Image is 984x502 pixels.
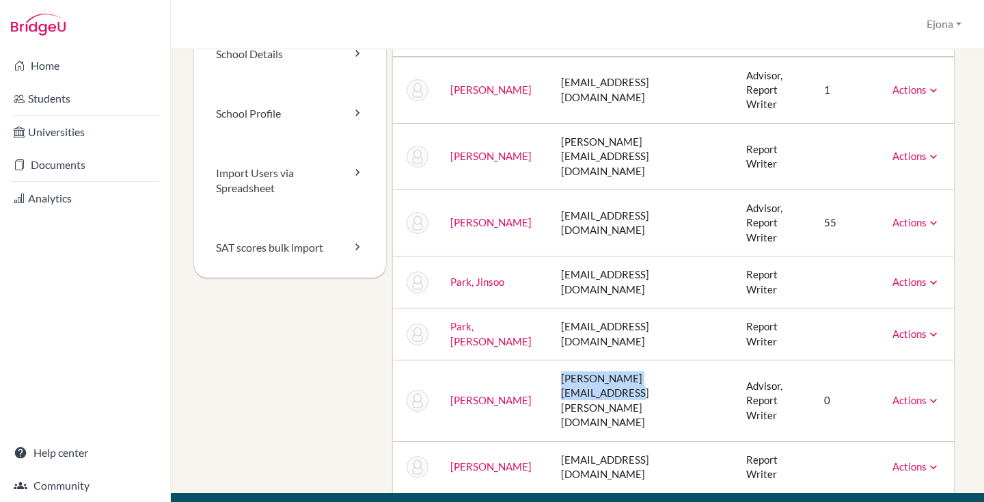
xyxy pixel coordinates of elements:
[194,218,386,278] a: SAT scores bulk import
[11,14,66,36] img: Bridge-U
[550,123,735,189] td: [PERSON_NAME][EMAIL_ADDRESS][DOMAIN_NAME]
[3,151,167,179] a: Documents
[450,394,532,406] a: [PERSON_NAME]
[735,441,814,492] td: Report Writer
[407,79,428,101] img: Faith Kenoyer
[735,256,814,308] td: Report Writer
[3,118,167,146] a: Universities
[550,308,735,360] td: [EMAIL_ADDRESS][DOMAIN_NAME]
[735,360,814,442] td: Advisor, Report Writer
[735,57,814,124] td: Advisor, Report Writer
[450,320,532,347] a: Park, [PERSON_NAME]
[892,150,940,162] a: Actions
[550,441,735,492] td: [EMAIL_ADDRESS][DOMAIN_NAME]
[892,460,940,473] a: Actions
[3,185,167,212] a: Analytics
[550,57,735,124] td: [EMAIL_ADDRESS][DOMAIN_NAME]
[450,460,532,473] a: [PERSON_NAME]
[813,360,881,442] td: 0
[407,212,428,234] img: Colby Mikhail
[920,12,968,37] button: Ejona
[450,216,532,228] a: [PERSON_NAME]
[3,85,167,112] a: Students
[813,190,881,256] td: 55
[892,328,940,340] a: Actions
[194,84,386,144] a: School Profile
[3,472,167,499] a: Community
[735,308,814,360] td: Report Writer
[892,276,940,288] a: Actions
[3,439,167,466] a: Help center
[550,190,735,256] td: [EMAIL_ADDRESS][DOMAIN_NAME]
[450,276,504,288] a: Park, Jinsoo
[735,190,814,256] td: Advisor, Report Writer
[407,146,428,168] img: Timothy Keylada
[813,57,881,124] td: 1
[735,123,814,189] td: Report Writer
[407,456,428,478] img: Amy Taylor
[450,150,532,162] a: [PERSON_NAME]
[3,52,167,79] a: Home
[194,144,386,219] a: Import Users via Spreadsheet
[892,216,940,228] a: Actions
[892,83,940,96] a: Actions
[407,323,428,345] img: Jin Soo Park
[550,256,735,308] td: [EMAIL_ADDRESS][DOMAIN_NAME]
[194,25,386,84] a: School Details
[550,360,735,442] td: [PERSON_NAME][EMAIL_ADDRESS][PERSON_NAME][DOMAIN_NAME]
[892,394,940,406] a: Actions
[450,83,532,96] a: [PERSON_NAME]
[407,390,428,412] img: Vivian Tawadros
[407,272,428,293] img: Jinsoo Park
